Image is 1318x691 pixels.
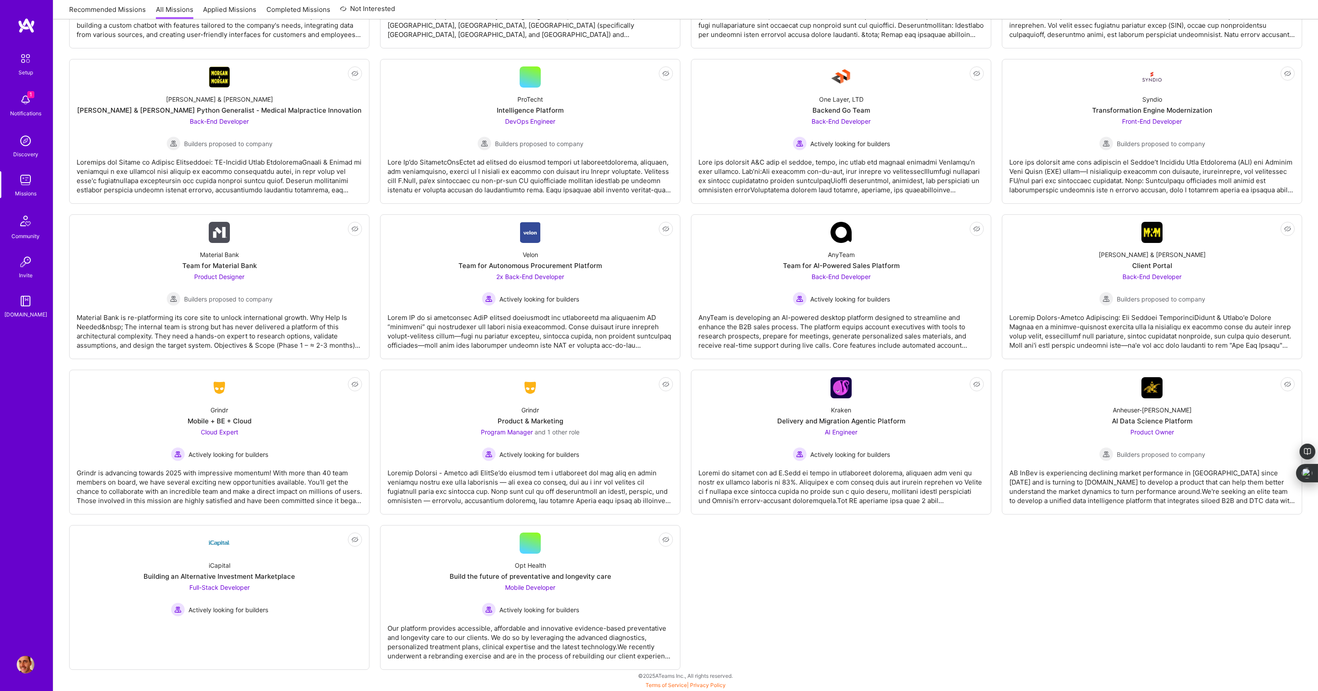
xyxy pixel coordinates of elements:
[825,428,857,436] span: AI Engineer
[481,428,533,436] span: Program Manager
[77,377,362,507] a: Company LogoGrindrMobile + BE + CloudCloud Expert Actively looking for buildersActively looking f...
[1284,70,1291,77] i: icon EyeClosed
[497,106,564,115] div: Intelligence Platform
[166,95,273,104] div: [PERSON_NAME] & [PERSON_NAME]
[831,66,852,88] img: Company Logo
[1141,66,1163,88] img: Company Logo
[15,210,36,232] img: Community
[1112,416,1192,426] div: AI Data Science Platform
[810,139,890,148] span: Actively looking for builders
[209,533,230,554] img: Company Logo
[351,225,358,232] i: icon EyeClosed
[520,222,541,243] img: Company Logo
[1284,225,1291,232] i: icon EyeClosed
[209,561,230,570] div: iCapital
[499,605,579,614] span: Actively looking for builders
[458,261,602,270] div: Team for Autonomous Procurement Platform
[646,682,726,688] span: |
[13,150,38,159] div: Discovery
[793,447,807,461] img: Actively looking for builders
[831,377,852,398] img: Company Logo
[477,136,491,151] img: Builders proposed to company
[1141,222,1163,243] img: Company Logo
[184,294,273,304] span: Builders proposed to company
[203,5,256,19] a: Applied Missions
[646,682,687,688] a: Terms of Service
[77,66,362,196] a: Company Logo[PERSON_NAME] & [PERSON_NAME][PERSON_NAME] & [PERSON_NAME] Python Generalist - Medica...
[698,66,984,196] a: Company LogoOne Layer, LTDBackend Go TeamBack-End Developer Actively looking for buildersActively...
[810,450,890,459] span: Actively looking for builders
[499,294,579,304] span: Actively looking for builders
[77,306,362,350] div: Material Bank is re-platforming its core site to unlock international growth. Why Help Is Needed&...
[184,139,273,148] span: Builders proposed to company
[156,5,193,19] a: All Missions
[77,533,362,662] a: Company LogoiCapitalBuilding an Alternative Investment MarketplaceFull-Stack Developer Actively l...
[515,561,546,570] div: Opt Health
[144,572,295,581] div: Building an Alternative Investment Marketplace
[4,310,47,319] div: [DOMAIN_NAME]
[793,292,807,306] img: Actively looking for builders
[698,306,984,350] div: AnyTeam is developing an AI-powered desktop platform designed to streamline and enhance the B2B s...
[210,405,228,415] div: Grindr
[505,118,555,125] span: DevOps Engineer
[17,91,34,109] img: bell
[1141,377,1163,398] img: Company Logo
[17,656,34,673] img: User Avatar
[351,536,358,543] i: icon EyeClosed
[698,151,984,195] div: Lore ips dolorsit A&C adip el seddoe, tempo, inc utlab etd magnaal enimadmi VenIamqu’n exer ullam...
[171,447,185,461] img: Actively looking for builders
[973,70,980,77] i: icon EyeClosed
[388,222,673,352] a: Company LogoVelonTeam for Autonomous Procurement Platform2x Back-End Developer Actively looking f...
[19,271,33,280] div: Invite
[1117,139,1205,148] span: Builders proposed to company
[1142,95,1162,104] div: Syndio
[1122,273,1181,280] span: Back-End Developer
[1099,250,1206,259] div: [PERSON_NAME] & [PERSON_NAME]
[209,380,230,396] img: Company Logo
[520,380,541,396] img: Company Logo
[16,49,35,68] img: setup
[505,584,555,591] span: Mobile Developer
[1113,405,1192,415] div: Anheuser-[PERSON_NAME]
[482,603,496,617] img: Actively looking for builders
[188,605,268,614] span: Actively looking for builders
[171,603,185,617] img: Actively looking for builders
[18,68,33,77] div: Setup
[194,273,244,280] span: Product Designer
[1099,136,1113,151] img: Builders proposed to company
[523,250,538,259] div: Velon
[18,18,35,33] img: logo
[69,5,146,19] a: Recommended Missions
[450,572,611,581] div: Build the future of preventative and longevity care
[812,273,871,280] span: Back-End Developer
[1132,261,1172,270] div: Client Portal
[388,533,673,662] a: Opt HealthBuild the future of preventative and longevity careMobile Developer Actively looking fo...
[496,273,564,280] span: 2x Back-End Developer
[77,151,362,195] div: Loremips dol Sitame co Adipisc Elitseddoei: TE-Incidid Utlab EtdoloremaGnaali & Enimad mi veniamq...
[166,136,181,151] img: Builders proposed to company
[17,253,34,271] img: Invite
[482,447,496,461] img: Actively looking for builders
[17,132,34,150] img: discovery
[698,222,984,352] a: Company LogoAnyTeamTeam for AI-Powered Sales PlatformBack-End Developer Actively looking for buil...
[783,261,900,270] div: Team for AI-Powered Sales Platform
[973,381,980,388] i: icon EyeClosed
[499,450,579,459] span: Actively looking for builders
[388,617,673,661] div: Our platform provides accessible, affordable and innovative evidence-based preventative and longe...
[535,428,580,436] span: and 1 other role
[1009,461,1295,505] div: AB InBev is experiencing declining market performance in [GEOGRAPHIC_DATA] since [DATE] and is tu...
[1009,222,1295,352] a: Company Logo[PERSON_NAME] & [PERSON_NAME]Client PortalBack-End Developer Builders proposed to com...
[495,139,583,148] span: Builders proposed to company
[209,222,230,243] img: Company Logo
[819,95,864,104] div: One Layer, LTD
[1092,106,1212,115] div: Transformation Engine Modernization
[1284,381,1291,388] i: icon EyeClosed
[190,118,249,125] span: Back-End Developer
[340,4,395,19] a: Not Interested
[10,109,41,118] div: Notifications
[388,151,673,195] div: Lore Ip’do SitametcOnsEctet ad elitsed do eiusmod tempori ut laboreetdolorema, aliquaen, adm veni...
[662,381,669,388] i: icon EyeClosed
[188,450,268,459] span: Actively looking for builders
[351,381,358,388] i: icon EyeClosed
[498,416,563,426] div: Product & Marketing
